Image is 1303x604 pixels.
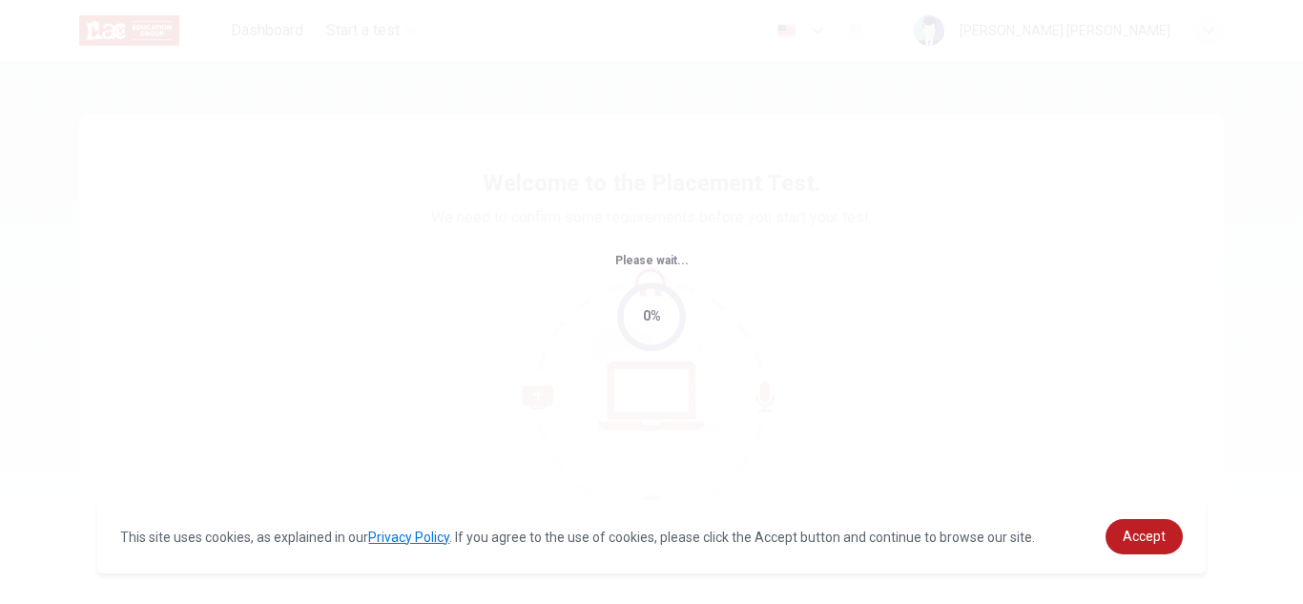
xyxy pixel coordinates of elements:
[97,500,1205,573] div: cookieconsent
[615,254,689,267] span: Please wait...
[643,305,661,327] div: 0%
[120,530,1035,545] span: This site uses cookies, as explained in our . If you agree to the use of cookies, please click th...
[368,530,449,545] a: Privacy Policy
[1106,519,1183,554] a: dismiss cookie message
[1123,529,1166,544] span: Accept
